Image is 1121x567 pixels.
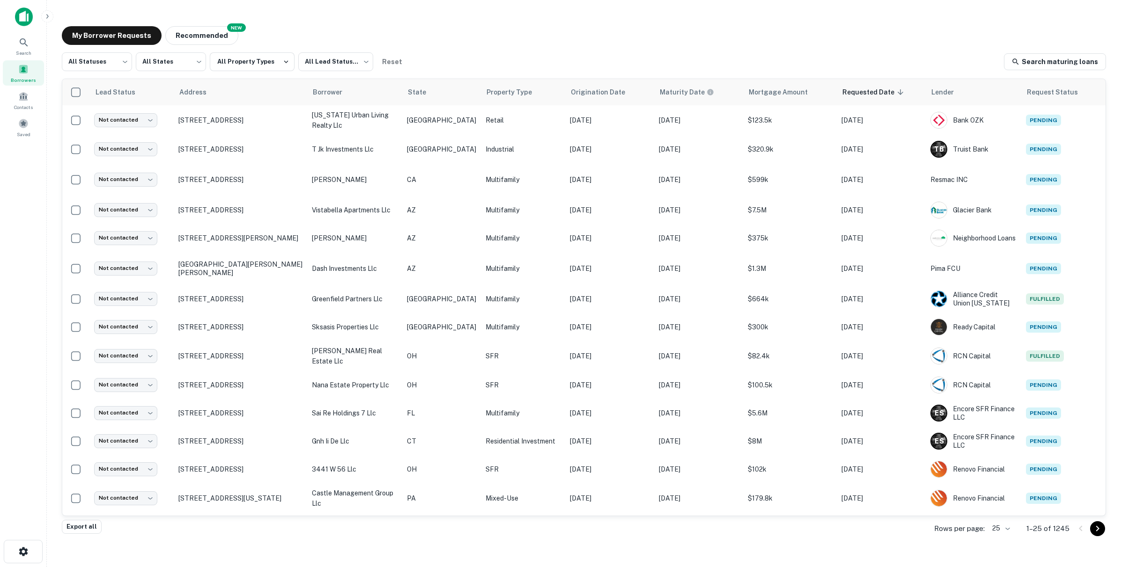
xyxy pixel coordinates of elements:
[659,322,738,332] p: [DATE]
[178,381,302,389] p: [STREET_ADDRESS]
[94,462,157,476] div: Not contacted
[935,436,944,446] p: E S
[1026,379,1061,391] span: Pending
[178,260,302,277] p: [GEOGRAPHIC_DATA][PERSON_NAME][PERSON_NAME]
[931,112,947,128] img: picture
[842,87,907,98] span: Requested Date
[481,79,565,105] th: Property Type
[178,206,302,214] p: [STREET_ADDRESS]
[94,142,157,156] div: Not contacted
[312,110,398,131] p: [US_STATE] urban living realty llc
[930,461,1017,478] div: Renovo Financial
[408,87,438,98] span: State
[62,26,162,45] button: My Borrower Requests
[486,233,560,243] p: Multifamily
[62,520,102,534] button: Export all
[136,50,206,74] div: All States
[659,493,738,503] p: [DATE]
[178,437,302,445] p: [STREET_ADDRESS]
[659,174,738,185] p: [DATE]
[570,464,649,474] p: [DATE]
[174,79,307,105] th: Address
[178,409,302,417] p: [STREET_ADDRESS]
[94,203,157,217] div: Not contacted
[1026,436,1061,447] span: Pending
[3,33,44,58] a: Search
[1026,204,1061,216] span: Pending
[748,263,832,274] p: $1.3M
[407,294,476,304] p: [GEOGRAPHIC_DATA]
[748,322,832,332] p: $300k
[407,233,476,243] p: AZ
[931,291,947,307] img: picture
[570,263,649,274] p: [DATE]
[570,174,649,185] p: [DATE]
[1074,492,1121,537] iframe: Chat Widget
[486,408,560,418] p: Multifamily
[1026,263,1061,274] span: Pending
[570,322,649,332] p: [DATE]
[931,461,947,477] img: picture
[407,263,476,274] p: AZ
[312,346,398,366] p: [PERSON_NAME] real estate llc
[1026,115,1061,126] span: Pending
[1027,87,1091,98] span: Request Status
[486,144,560,154] p: Industrial
[930,263,1017,274] p: Pima FCU
[94,406,157,420] div: Not contacted
[178,465,302,473] p: [STREET_ADDRESS]
[931,230,947,246] img: picture
[748,408,832,418] p: $5.6M
[930,348,1017,364] div: RCN Capital
[659,408,738,418] p: [DATE]
[486,174,560,185] p: Multifamily
[841,144,921,154] p: [DATE]
[748,115,832,125] p: $123.5k
[94,491,157,505] div: Not contacted
[570,205,649,215] p: [DATE]
[178,116,302,124] p: [STREET_ADDRESS]
[94,349,157,363] div: Not contacted
[659,351,738,361] p: [DATE]
[1026,144,1061,155] span: Pending
[377,52,407,71] button: Reset
[1026,523,1069,534] p: 1–25 of 1245
[178,175,302,184] p: [STREET_ADDRESS]
[94,320,157,334] div: Not contacted
[931,348,947,364] img: picture
[570,408,649,418] p: [DATE]
[407,115,476,125] p: [GEOGRAPHIC_DATA]
[565,79,654,105] th: Origination Date
[312,380,398,390] p: nana estate property llc
[407,144,476,154] p: [GEOGRAPHIC_DATA]
[743,79,837,105] th: Mortgage Amount
[407,380,476,390] p: OH
[837,79,926,105] th: Requested Date
[1021,79,1106,105] th: Request Status
[313,87,354,98] span: Borrower
[841,436,921,446] p: [DATE]
[486,380,560,390] p: SFR
[94,434,157,448] div: Not contacted
[312,322,398,332] p: sksasis properties llc
[930,490,1017,507] div: Renovo Financial
[94,113,157,127] div: Not contacted
[930,174,1017,185] p: Resmac INC
[312,408,398,418] p: sai re holdings 7 llc
[407,174,476,185] p: CA
[1026,464,1061,475] span: Pending
[1026,293,1064,305] span: Fulfilled
[178,352,302,360] p: [STREET_ADDRESS]
[3,60,44,86] a: Borrowers
[178,323,302,331] p: [STREET_ADDRESS]
[930,405,1017,422] div: Encore SFR Finance LLC
[486,436,560,446] p: Residential Investment
[94,173,157,186] div: Not contacted
[312,436,398,446] p: gnh ii de llc
[659,233,738,243] p: [DATE]
[407,408,476,418] p: FL
[94,262,157,275] div: Not contacted
[95,87,147,98] span: Lead Status
[841,493,921,503] p: [DATE]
